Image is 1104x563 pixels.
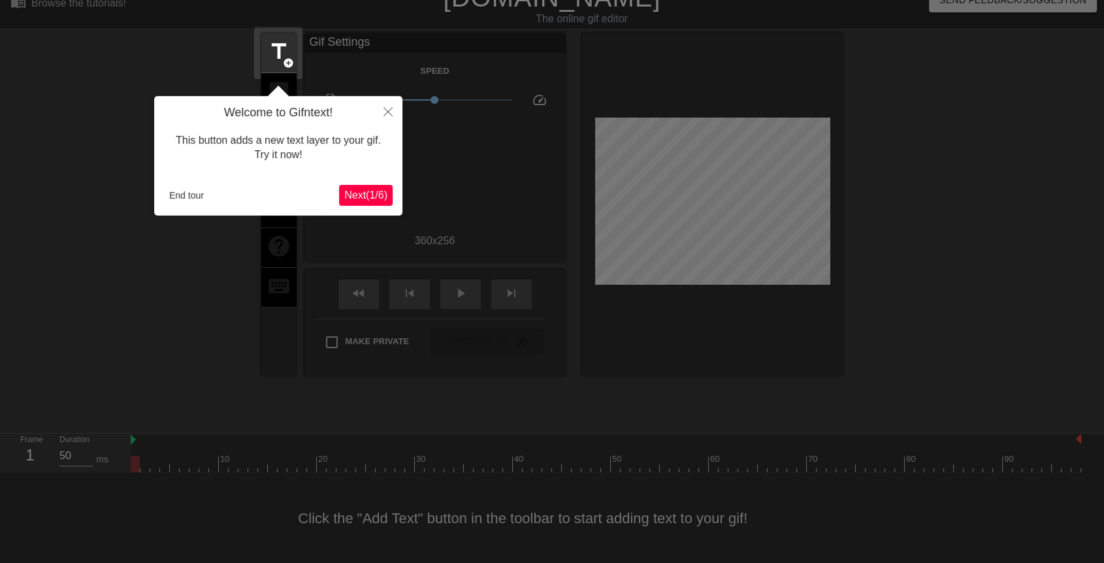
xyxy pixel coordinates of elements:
[164,120,393,176] div: This button adds a new text layer to your gif. Try it now!
[344,189,387,201] span: Next ( 1 / 6 )
[339,185,393,206] button: Next
[164,185,209,205] button: End tour
[374,96,402,126] button: Close
[164,106,393,120] h4: Welcome to Gifntext!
